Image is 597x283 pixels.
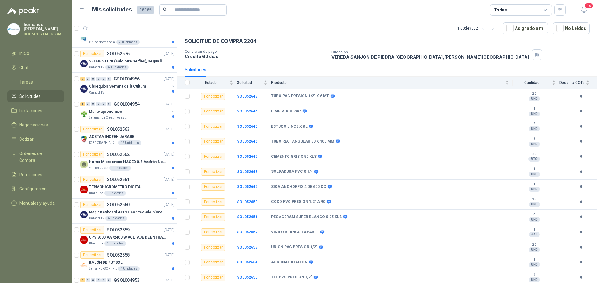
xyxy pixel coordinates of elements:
[237,124,257,129] a: SOL052645
[80,201,104,208] div: Por cotizar
[7,169,64,180] a: Remisiones
[237,185,257,189] a: SOL052649
[237,154,257,159] b: SOL052647
[104,241,126,246] div: 1 Unidades
[96,278,101,282] div: 0
[80,50,104,57] div: Por cotizar
[164,101,174,107] p: [DATE]
[572,108,590,114] b: 0
[91,77,95,81] div: 0
[80,211,88,218] img: Company Logo
[164,177,174,183] p: [DATE]
[19,50,29,57] span: Inicio
[201,183,225,191] div: Por cotizar
[7,48,64,59] a: Inicio
[89,115,128,120] p: Salamanca Oleaginosas SAS
[331,54,529,60] p: VEREDA SANJON DE PIEDRA [GEOGRAPHIC_DATA] , [PERSON_NAME][GEOGRAPHIC_DATA]
[572,259,590,265] b: 0
[185,54,326,59] p: Crédito 60 días
[237,94,257,98] a: SOL052643
[529,142,540,147] div: UND
[572,184,590,190] b: 0
[101,278,106,282] div: 0
[201,274,225,281] div: Por cotizar
[89,65,104,70] p: Caracol TV
[201,153,225,160] div: Por cotizar
[89,140,117,145] p: [GEOGRAPHIC_DATA]
[513,242,556,247] b: 20
[72,249,177,274] a: Por cotizarSOL052558[DATE] Company LogoBALÓN DE FUTBOLSanta [PERSON_NAME]1 Unidades
[91,278,95,282] div: 0
[72,123,177,148] a: Por cotizarSOL052563[DATE] Company LogoACETAMINOFEN JARABE[GEOGRAPHIC_DATA]12 Unidades
[513,80,551,85] span: Cantidad
[271,77,513,89] th: Producto
[237,170,257,174] b: SOL052648
[89,184,143,190] p: TERMOHIGROMETRO DIGITAL
[24,22,64,31] p: hernando [PERSON_NAME]
[101,77,106,81] div: 0
[116,40,140,45] div: 20 Unidades
[237,215,257,219] b: SOL052651
[529,96,540,101] div: UND
[572,244,590,250] b: 0
[237,275,257,280] b: SOL052655
[86,77,90,81] div: 0
[107,77,111,81] div: 0
[193,77,237,89] th: Estado
[114,102,140,106] p: GSOL004954
[513,227,556,232] b: 1
[201,198,225,206] div: Por cotizar
[72,148,177,173] a: Por cotizarSOL052562[DATE] Horno Microondas HACEB 0.7 Azafrán NegroValores Atlas1 Unidades
[72,224,177,249] a: Por cotizarSOL052559[DATE] Company LogoUPS 3000 VA /2400 W VOLTAJE DE ENTRADA / SALIDA 12V ON LIN...
[7,148,64,166] a: Órdenes de Compra
[237,139,257,144] a: SOL052646
[80,102,85,106] div: 1
[80,151,104,158] div: Por cotizar
[7,197,64,209] a: Manuales y ayuda
[89,260,123,266] p: BALÓN DE FUTBOL
[107,177,130,182] p: SOL052561
[92,5,132,14] h1: Mis solicitudes
[80,176,104,183] div: Por cotizar
[19,79,33,85] span: Tareas
[163,7,167,12] span: search
[80,186,88,193] img: Company Logo
[528,157,540,162] div: BTO
[80,278,85,282] div: 3
[529,187,540,192] div: UND
[7,105,64,116] a: Licitaciones
[164,126,174,132] p: [DATE]
[86,278,90,282] div: 0
[8,23,20,35] img: Company Logo
[80,75,176,95] a: 9 0 0 0 0 0 GSOL004956[DATE] Company LogoObsequios Semana de la CulturaCaracol TV
[19,121,48,128] span: Negociaciones
[107,127,130,131] p: SOL052563
[80,60,88,67] img: Company Logo
[237,80,262,85] span: Solicitud
[529,126,540,131] div: UND
[271,169,313,174] b: SOLDADURA PVC X 1/4
[237,200,257,204] b: SOL052650
[271,154,317,159] b: CEMENTO GRIS X 50 KLS
[89,40,115,45] p: Grupo Normandía
[271,230,319,235] b: VINILO BLANCO LAVABLE
[529,202,540,207] div: UND
[164,227,174,233] p: [DATE]
[572,214,590,220] b: 0
[271,109,301,114] b: LIMPIADOR PVC
[19,200,55,207] span: Manuales y ayuda
[114,278,140,282] p: GSOL004953
[237,245,257,249] b: SOL052653
[107,278,111,282] div: 0
[137,6,154,14] span: 16165
[72,199,177,224] a: Por cotizarSOL052560[DATE] Company LogoMagic Keyboard APPLE con teclado númerico en Español Plate...
[80,236,88,244] img: Company Logo
[572,154,590,160] b: 0
[572,80,585,85] span: # COTs
[7,183,64,195] a: Configuración
[24,32,64,36] p: COLIMPORTADOS SAS
[19,64,29,71] span: Chat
